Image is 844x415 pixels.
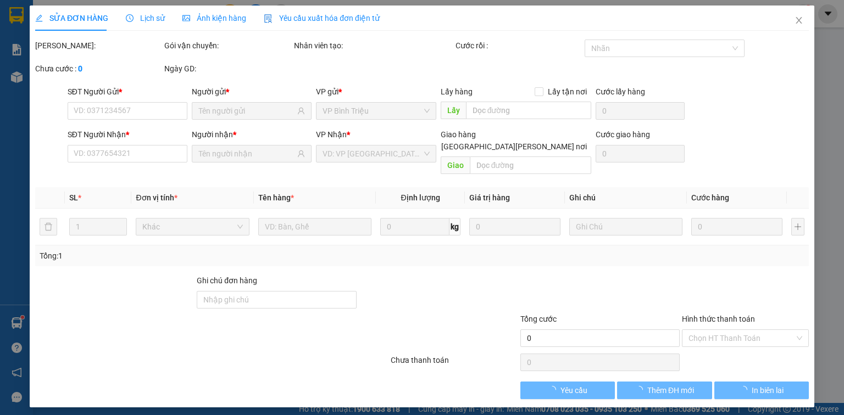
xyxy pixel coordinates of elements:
[164,40,291,52] div: Gói vận chuyển:
[390,354,519,373] div: Chưa thanh toán
[440,102,465,119] span: Lấy
[126,14,165,23] span: Lịch sử
[192,86,312,98] div: Người gửi
[78,64,82,73] b: 0
[9,9,78,36] div: VP Bình Triệu
[294,40,453,52] div: Nhân viên tạo:
[86,9,160,36] div: VP Bình Long
[596,102,685,120] input: Cước lấy hàng
[40,218,57,235] button: delete
[469,193,510,202] span: Giá trị hàng
[35,14,43,22] span: edit
[84,74,99,85] span: CC :
[164,63,291,75] div: Ngày GD:
[142,218,242,235] span: Khác
[316,130,347,139] span: VP Nhận
[565,187,687,209] th: Ghi chú
[258,193,294,202] span: Tên hàng
[264,14,380,23] span: Yêu cầu xuất hóa đơn điện tử
[126,14,134,22] span: clock-circle
[520,315,557,323] span: Tổng cước
[401,193,440,202] span: Định lượng
[86,36,160,49] div: KHÁNH
[68,128,187,141] div: SĐT Người Nhận
[469,218,560,235] input: 0
[316,86,436,98] div: VP gửi
[596,87,645,96] label: Cước lấy hàng
[192,128,312,141] div: Người nhận
[449,218,460,235] span: kg
[197,276,257,285] label: Ghi chú đơn hàng
[264,14,273,23] img: icon
[437,141,591,153] span: [GEOGRAPHIC_DATA][PERSON_NAME] nơi
[617,382,712,399] button: Thêm ĐH mới
[465,102,591,119] input: Dọc đường
[68,86,187,98] div: SĐT Người Gửi
[9,36,78,49] div: ĐỨC
[596,145,685,162] input: Cước giao hàng
[469,156,591,174] input: Dọc đường
[258,218,371,235] input: VD: Bàn, Ghế
[548,386,560,394] span: loading
[440,87,472,96] span: Lấy hàng
[40,250,326,262] div: Tổng: 1
[84,71,162,86] div: 30.000
[182,14,246,23] span: Ảnh kiện hàng
[560,384,587,396] span: Yêu cầu
[182,14,190,22] span: picture
[69,193,78,202] span: SL
[691,193,729,202] span: Cước hàng
[35,40,162,52] div: [PERSON_NAME]:
[795,16,803,25] span: close
[198,105,295,117] input: Tên người gửi
[456,40,582,52] div: Cước rồi :
[35,14,108,23] span: SỬA ĐƠN HÀNG
[198,148,295,160] input: Tên người nhận
[543,86,591,98] span: Lấy tận nơi
[596,130,650,139] label: Cước giao hàng
[647,384,694,396] span: Thêm ĐH mới
[136,193,177,202] span: Đơn vị tính
[784,5,814,36] button: Close
[297,150,305,158] span: user
[714,382,809,399] button: In biên lai
[35,63,162,75] div: Chưa cước :
[440,130,475,139] span: Giao hàng
[740,386,752,394] span: loading
[752,384,784,396] span: In biên lai
[569,218,682,235] input: Ghi Chú
[520,382,615,399] button: Yêu cầu
[86,10,112,22] span: Nhận:
[691,218,782,235] input: 0
[9,10,26,22] span: Gửi:
[297,107,305,115] span: user
[791,218,804,235] button: plus
[323,103,429,119] span: VP Bình Triệu
[197,291,356,309] input: Ghi chú đơn hàng
[440,156,469,174] span: Giao
[682,315,755,323] label: Hình thức thanh toán
[635,386,647,394] span: loading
